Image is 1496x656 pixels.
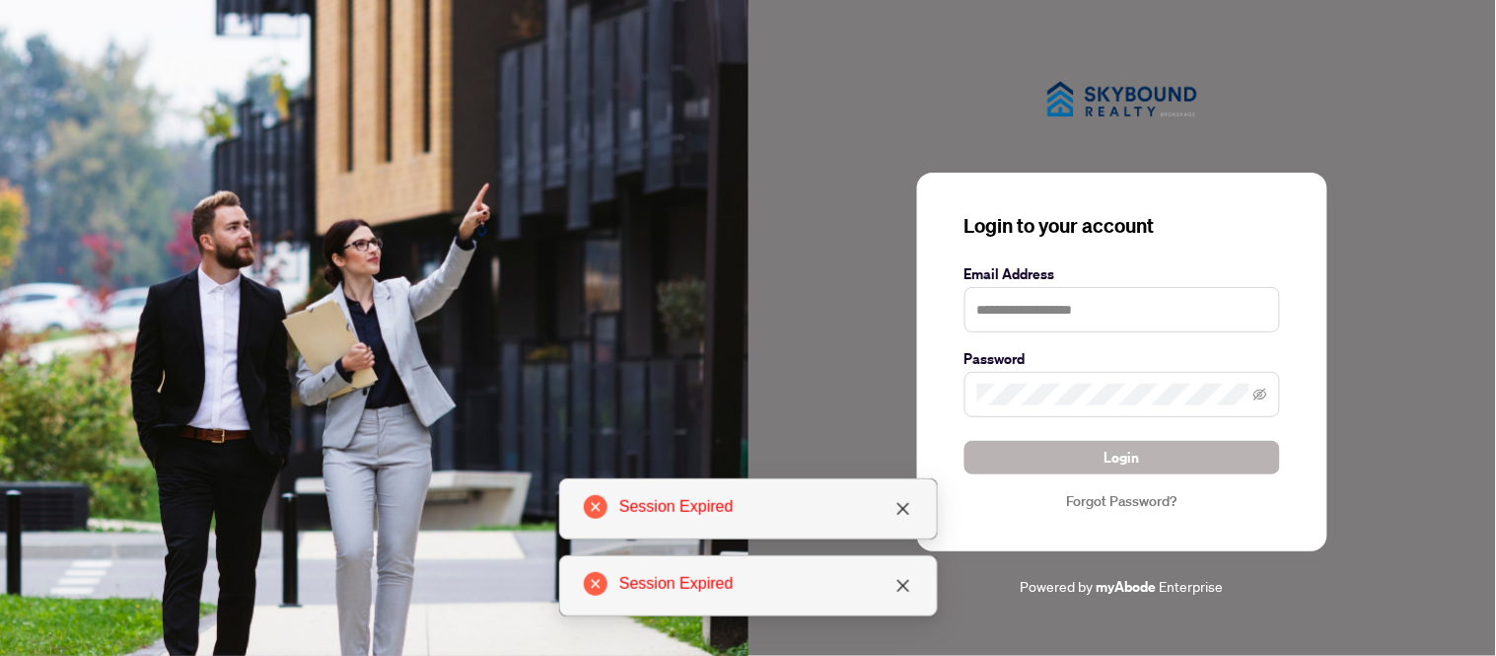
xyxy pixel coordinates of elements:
[1253,388,1267,401] span: eye-invisible
[619,572,913,596] div: Session Expired
[964,490,1280,512] a: Forgot Password?
[892,575,914,597] a: Close
[1021,577,1094,595] span: Powered by
[1104,442,1140,474] span: Login
[964,212,1280,240] h3: Login to your account
[895,578,911,594] span: close
[584,495,607,519] span: close-circle
[964,441,1280,474] button: Login
[619,495,913,519] div: Session Expired
[1417,587,1476,646] button: Open asap
[584,572,607,596] span: close-circle
[1097,576,1157,598] a: myAbode
[895,501,911,517] span: close
[1024,58,1221,140] img: ma-logo
[892,498,914,520] a: Close
[964,263,1280,285] label: Email Address
[1160,577,1224,595] span: Enterprise
[964,348,1280,370] label: Password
